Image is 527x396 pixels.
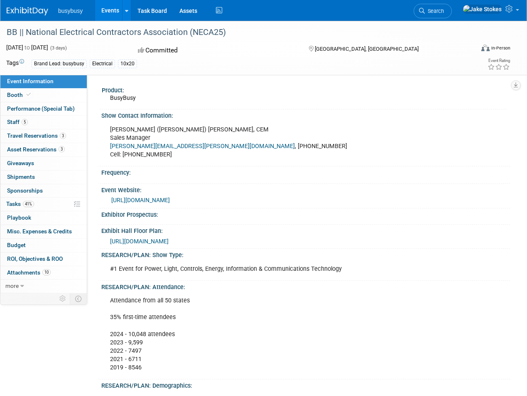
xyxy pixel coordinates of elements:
[59,146,65,152] span: 3
[0,75,87,88] a: Event Information
[118,59,137,68] div: 10x20
[101,249,510,259] div: RESEARCH/PLAN: Show Type:
[0,116,87,129] a: Staff5
[49,45,67,51] span: (3 days)
[0,266,87,280] a: Attachments10
[0,211,87,225] a: Playbook
[22,119,28,125] span: 5
[491,45,510,51] div: In-Person
[7,146,65,153] span: Asset Reservations
[6,59,24,68] td: Tags
[6,44,48,51] span: [DATE] [DATE]
[0,157,87,170] a: Giveaways
[0,143,87,156] a: Asset Reservations3
[110,143,295,150] a: [PERSON_NAME][EMAIL_ADDRESS][PERSON_NAME][DOMAIN_NAME]
[0,198,87,211] a: Tasks41%
[7,242,26,248] span: Budget
[101,379,510,390] div: RESEARCH/PLAN: Demographics:
[70,293,87,304] td: Toggle Event Tabs
[104,261,429,277] div: #1 Event for Power, Light, Controls, Energy, Information & Communications Technology
[0,252,87,266] a: ROI, Objectives & ROO
[32,59,87,68] div: Brand Lead: busybusy
[7,119,28,125] span: Staff
[60,133,66,139] span: 3
[0,225,87,238] a: Misc. Expenses & Credits
[463,5,502,14] img: Jake Stokes
[101,109,510,120] div: Show Contact Information:
[6,200,34,207] span: Tasks
[23,201,34,207] span: 41%
[7,187,43,194] span: Sponsorships
[90,59,115,68] div: Electrical
[0,89,87,102] a: Booth
[0,239,87,252] a: Budget
[101,281,510,291] div: RESEARCH/PLAN: Attendance:
[102,84,507,94] div: Product:
[5,282,19,289] span: more
[110,238,169,245] a: [URL][DOMAIN_NAME]
[104,292,429,376] div: Attendance from all 50 states 35% first-time attendees 2024 - 10,048 attendees 2023 - 9,599 2022 ...
[425,8,444,14] span: Search
[7,214,31,221] span: Playbook
[7,7,48,15] img: ExhibitDay
[7,269,51,276] span: Attachments
[414,4,452,18] a: Search
[42,269,51,275] span: 10
[7,92,32,98] span: Booth
[101,208,510,219] div: Exhibitor Prospectus:
[104,121,429,163] div: [PERSON_NAME] ([PERSON_NAME]) [PERSON_NAME], CEM Sales Manager , [PHONE_NUMBER] Cell: [PHONE_NUMBER]
[7,173,35,180] span: Shipments
[101,225,510,235] div: Exhibit Hall Floor Plan:
[111,197,170,203] a: [URL][DOMAIN_NAME]
[110,94,136,101] span: BusyBusy
[7,78,54,84] span: Event Information
[481,45,490,51] img: Format-Inperson.png
[0,280,87,293] a: more
[23,44,31,51] span: to
[4,25,467,40] div: BB || National Electrical Contractors Association (NECA25)
[7,160,34,166] span: Giveaways
[0,184,87,198] a: Sponsorships
[0,171,87,184] a: Shipments
[7,228,72,235] span: Misc. Expenses & Credits
[488,59,510,63] div: Event Rating
[7,132,66,139] span: Travel Reservations
[101,184,510,194] div: Event Website:
[437,43,510,56] div: Event Format
[56,293,70,304] td: Personalize Event Tab Strip
[135,43,295,58] div: Committed
[0,102,87,116] a: Performance (Special Tab)
[7,105,75,112] span: Performance (Special Tab)
[27,92,31,97] i: Booth reservation complete
[7,255,63,262] span: ROI, Objectives & ROO
[58,7,83,14] span: busybusy
[315,46,419,52] span: [GEOGRAPHIC_DATA], [GEOGRAPHIC_DATA]
[101,166,510,177] div: Frequency:
[0,129,87,143] a: Travel Reservations3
